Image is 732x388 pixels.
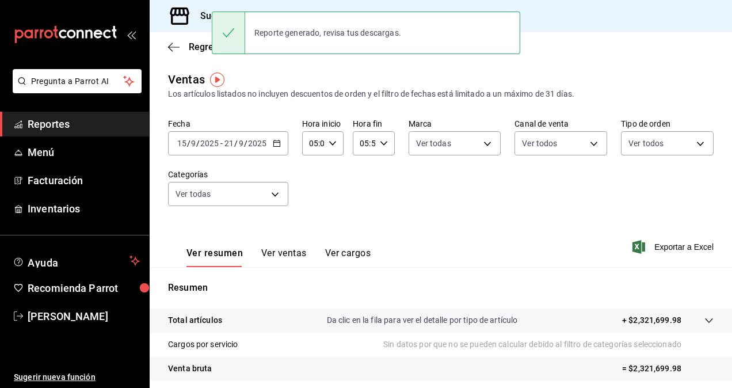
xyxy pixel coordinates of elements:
p: Cargos por servicio [168,338,238,351]
input: -- [177,139,187,148]
span: / [196,139,200,148]
span: / [187,139,190,148]
span: Ver todos [522,138,557,149]
label: Canal de venta [514,120,607,128]
span: Ver todos [628,138,664,149]
input: ---- [247,139,267,148]
img: Tooltip marker [210,73,224,87]
div: Ventas [168,71,205,88]
p: = $2,321,699.98 [622,363,714,375]
input: -- [224,139,234,148]
button: Exportar a Excel [635,240,714,254]
span: Facturación [28,173,140,188]
div: Los artículos listados no incluyen descuentos de orden y el filtro de fechas está limitado a un m... [168,88,714,100]
button: Ver resumen [186,248,243,267]
span: Sugerir nueva función [14,371,140,383]
span: / [244,139,247,148]
span: Inventarios [28,201,140,216]
span: Pregunta a Parrot AI [31,75,124,88]
p: Resumen [168,281,714,295]
span: Reportes [28,116,140,132]
p: Venta bruta [168,363,212,375]
p: Da clic en la fila para ver el detalle por tipo de artículo [327,314,518,326]
label: Hora fin [353,120,394,128]
label: Categorías [168,170,288,178]
button: Regresar [168,41,227,52]
span: [PERSON_NAME] [28,309,140,324]
input: -- [238,139,244,148]
button: open_drawer_menu [127,30,136,39]
a: Pregunta a Parrot AI [8,83,142,96]
label: Hora inicio [302,120,344,128]
p: Sin datos por que no se pueden calcular debido al filtro de categorías seleccionado [383,338,714,351]
span: Ver todas [176,188,211,200]
span: Ayuda [28,254,125,268]
button: Pregunta a Parrot AI [13,69,142,93]
label: Marca [409,120,501,128]
input: ---- [200,139,219,148]
p: Total artículos [168,314,222,326]
span: / [234,139,238,148]
span: Ver todas [416,138,451,149]
span: Menú [28,144,140,160]
label: Tipo de orden [621,120,714,128]
span: Recomienda Parrot [28,280,140,296]
button: Ver ventas [261,248,307,267]
span: Regresar [189,41,227,52]
span: - [220,139,223,148]
h3: Sucursal: Cuerno ([GEOGRAPHIC_DATA]) [191,9,372,23]
button: Ver cargos [325,248,371,267]
input: -- [190,139,196,148]
label: Fecha [168,120,288,128]
div: Reporte generado, revisa tus descargas. [245,20,410,45]
div: navigation tabs [186,248,371,267]
p: + $2,321,699.98 [622,314,681,326]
